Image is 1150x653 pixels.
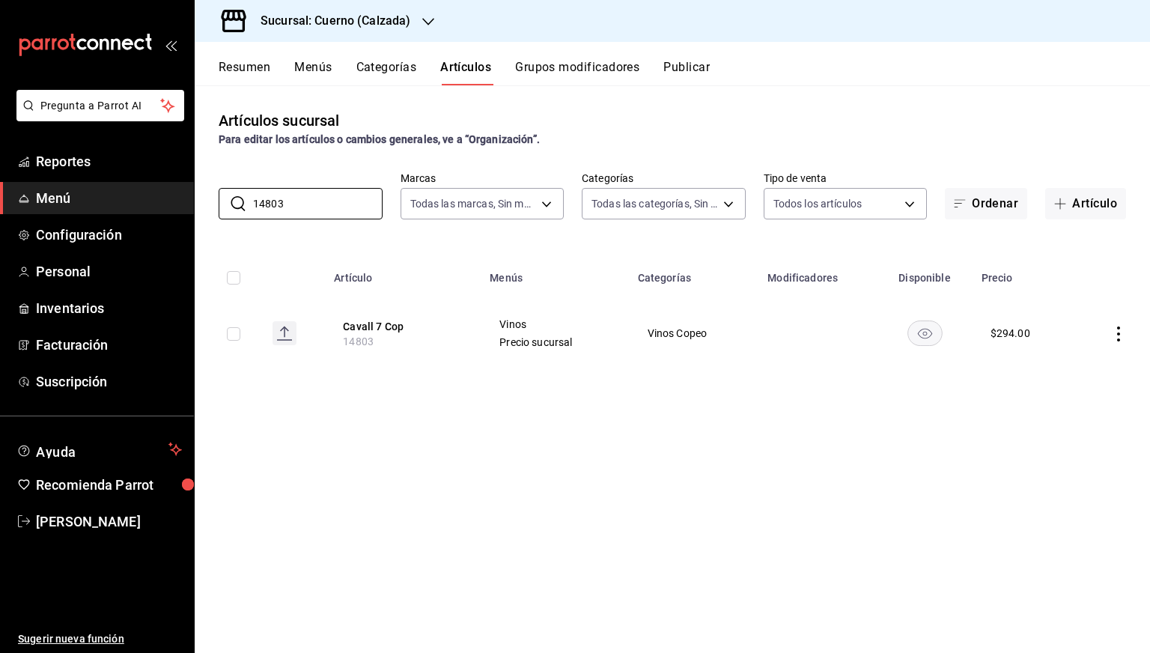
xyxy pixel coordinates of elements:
th: Artículo [325,249,481,297]
button: Grupos modificadores [515,60,639,85]
span: [PERSON_NAME] [36,511,182,532]
span: Suscripción [36,371,182,392]
button: Artículos [440,60,491,85]
span: Ayuda [36,440,162,458]
th: Menús [481,249,628,297]
input: Buscar artículo [253,189,383,219]
span: Facturación [36,335,182,355]
div: $ 294.00 [991,326,1030,341]
span: Vinos Copeo [648,328,740,338]
span: Pregunta a Parrot AI [40,98,161,114]
h3: Sucursal: Cuerno (Calzada) [249,12,410,30]
button: Artículo [1045,188,1126,219]
button: open_drawer_menu [165,39,177,51]
th: Categorías [629,249,759,297]
span: Inventarios [36,298,182,318]
span: Todos los artículos [773,196,862,211]
span: Todas las marcas, Sin marca [410,196,537,211]
span: Menú [36,188,182,208]
label: Tipo de venta [764,173,928,183]
label: Marcas [401,173,565,183]
button: Publicar [663,60,710,85]
span: Precio sucursal [499,337,609,347]
span: Todas las categorías, Sin categoría [591,196,718,211]
button: Resumen [219,60,270,85]
button: Menús [294,60,332,85]
span: Vinos [499,319,609,329]
button: Ordenar [945,188,1027,219]
span: Configuración [36,225,182,245]
span: 14803 [343,335,374,347]
span: Reportes [36,151,182,171]
button: availability-product [907,321,943,346]
strong: Para editar los artículos o cambios generales, ve a “Organización”. [219,133,540,145]
label: Categorías [582,173,746,183]
button: edit-product-location [343,319,463,334]
div: Artículos sucursal [219,109,339,132]
button: Pregunta a Parrot AI [16,90,184,121]
a: Pregunta a Parrot AI [10,109,184,124]
th: Modificadores [758,249,877,297]
th: Disponible [877,249,972,297]
span: Personal [36,261,182,282]
span: Sugerir nueva función [18,631,182,647]
button: Categorías [356,60,417,85]
span: Recomienda Parrot [36,475,182,495]
button: actions [1111,326,1126,341]
div: navigation tabs [219,60,1150,85]
th: Precio [973,249,1074,297]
